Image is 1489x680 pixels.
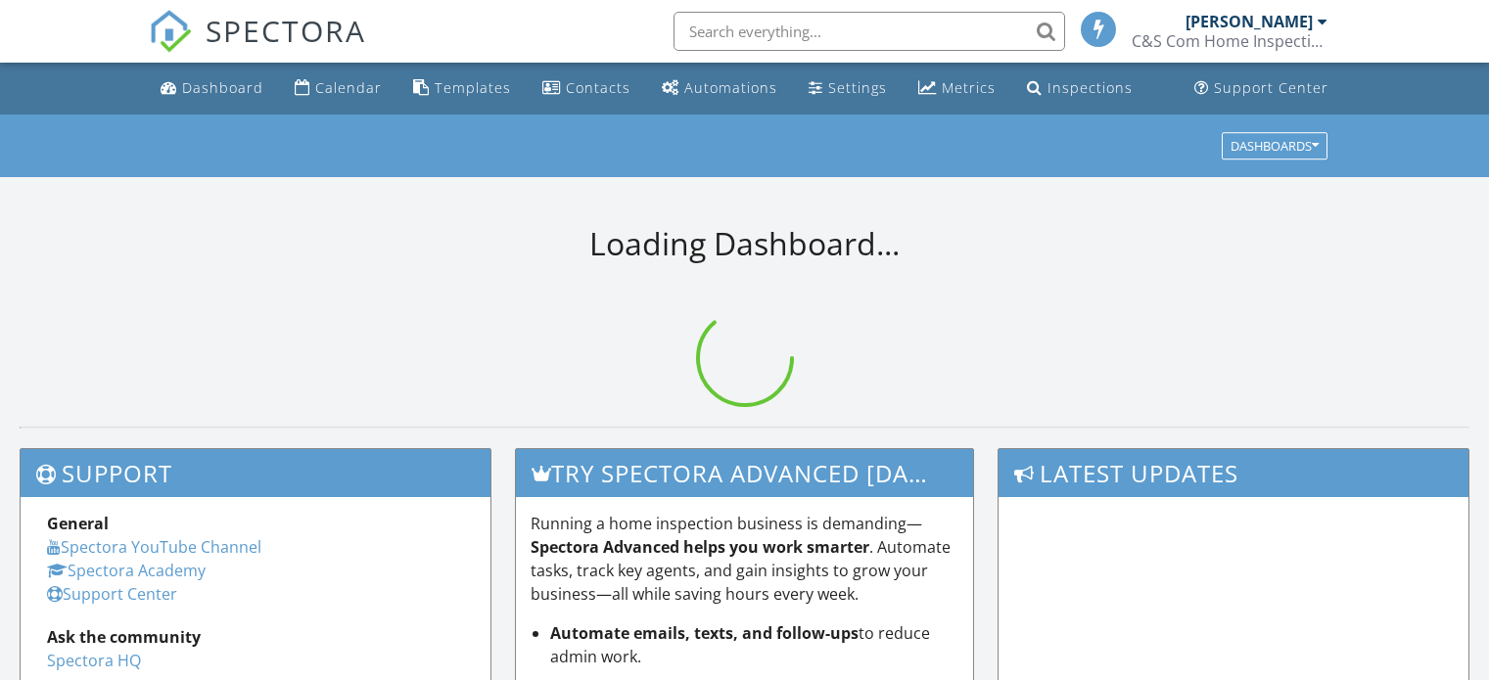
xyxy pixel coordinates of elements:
a: Settings [801,70,895,107]
div: Ask the community [47,625,464,649]
a: Spectora Academy [47,560,206,581]
strong: General [47,513,109,534]
div: Metrics [942,78,996,97]
strong: Spectora Advanced helps you work smarter [531,536,869,558]
h3: Support [21,449,490,497]
div: Templates [435,78,511,97]
h3: Latest Updates [999,449,1468,497]
a: Spectora HQ [47,650,141,671]
button: Dashboards [1222,132,1327,159]
a: Support Center [47,583,177,605]
div: Automations [684,78,777,97]
h3: Try spectora advanced [DATE] [516,449,974,497]
a: Spectora YouTube Channel [47,536,261,558]
div: [PERSON_NAME] [1186,12,1313,31]
div: Calendar [315,78,382,97]
div: Settings [828,78,887,97]
a: Templates [405,70,519,107]
span: SPECTORA [206,10,366,51]
li: to reduce admin work. [550,621,959,668]
p: Running a home inspection business is demanding— . Automate tasks, track key agents, and gain ins... [531,512,959,606]
div: Support Center [1214,78,1328,97]
a: Contacts [535,70,638,107]
div: Inspections [1047,78,1133,97]
div: Dashboard [182,78,263,97]
a: Calendar [287,70,390,107]
strong: Automate emails, texts, and follow-ups [550,622,859,644]
a: Inspections [1019,70,1140,107]
a: Support Center [1187,70,1336,107]
a: Automations (Basic) [654,70,785,107]
div: Contacts [566,78,630,97]
div: Dashboards [1231,139,1319,153]
a: Dashboard [153,70,271,107]
a: SPECTORA [149,26,366,68]
div: C&S Com Home Inspections [1132,31,1327,51]
a: Metrics [910,70,1003,107]
input: Search everything... [674,12,1065,51]
img: The Best Home Inspection Software - Spectora [149,10,192,53]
